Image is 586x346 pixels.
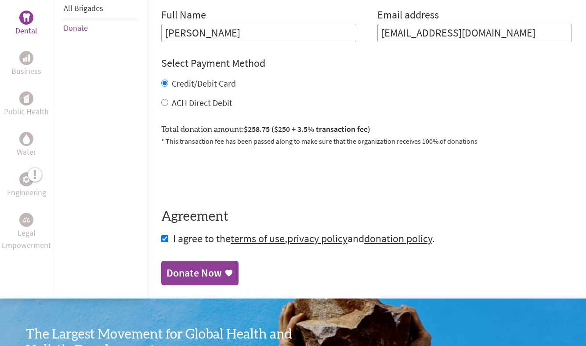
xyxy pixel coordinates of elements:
label: Full Name [161,8,206,24]
div: Legal Empowerment [19,213,33,227]
a: EngineeringEngineering [7,172,46,199]
p: Business [11,65,41,77]
a: Legal EmpowermentLegal Empowerment [2,213,51,251]
a: privacy policy [287,232,347,245]
h4: Agreement [161,209,572,225]
label: ACH Direct Debit [172,97,232,108]
p: * This transaction fee has been passed along to make sure that the organization receives 100% of ... [161,136,572,146]
label: Email address [377,8,439,24]
img: Water [23,134,30,144]
a: Donate Now [161,261,239,285]
div: Donate Now [166,266,222,280]
p: Water [17,146,36,158]
label: Total donation amount: [161,123,370,136]
img: Public Health [23,94,30,103]
p: Public Health [4,106,49,118]
input: Your Email [377,24,572,42]
div: Water [19,132,33,146]
div: Business [19,51,33,65]
a: terms of use [231,232,285,245]
img: Dental [23,13,30,22]
span: $258.75 ($250 + 3.5% transaction fee) [244,124,370,134]
h4: Select Payment Method [161,56,572,70]
label: Credit/Debit Card [172,78,236,89]
a: Public HealthPublic Health [4,91,49,118]
p: Engineering [7,186,46,199]
a: DentalDental [15,11,37,37]
a: Donate [64,23,88,33]
a: WaterWater [17,132,36,158]
a: BusinessBusiness [11,51,41,77]
li: Donate [64,18,137,38]
div: Public Health [19,91,33,106]
a: All Brigades [64,3,103,13]
div: Dental [19,11,33,25]
img: Engineering [23,175,30,182]
a: donation policy [364,232,432,245]
span: I agree to the , and . [173,232,435,245]
input: Enter Full Name [161,24,356,42]
div: Engineering [19,172,33,186]
img: Legal Empowerment [23,217,30,222]
img: Business [23,55,30,62]
p: Dental [15,25,37,37]
iframe: reCAPTCHA [161,157,295,191]
p: Legal Empowerment [2,227,51,251]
